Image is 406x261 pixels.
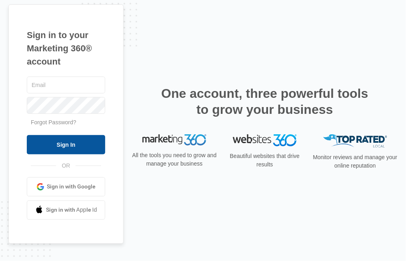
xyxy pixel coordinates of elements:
[233,134,297,146] img: Websites 360
[27,200,105,220] a: Sign in with Apple Id
[31,119,76,125] a: Forgot Password?
[313,153,398,170] p: Monitor reviews and manage your online reputation
[56,162,76,170] span: OR
[132,151,217,168] p: All the tools you need to grow and manage your business
[47,182,96,191] span: Sign in with Google
[142,134,206,146] img: Marketing 360
[27,77,105,93] input: Email
[323,134,387,148] img: Top Rated Local
[27,135,105,154] input: Sign In
[222,152,307,169] p: Beautiful websites that drive results
[27,177,105,196] a: Sign in with Google
[27,28,105,68] h1: Sign in to your Marketing 360® account
[159,85,371,117] h2: One account, three powerful tools to grow your business
[46,206,97,214] span: Sign in with Apple Id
